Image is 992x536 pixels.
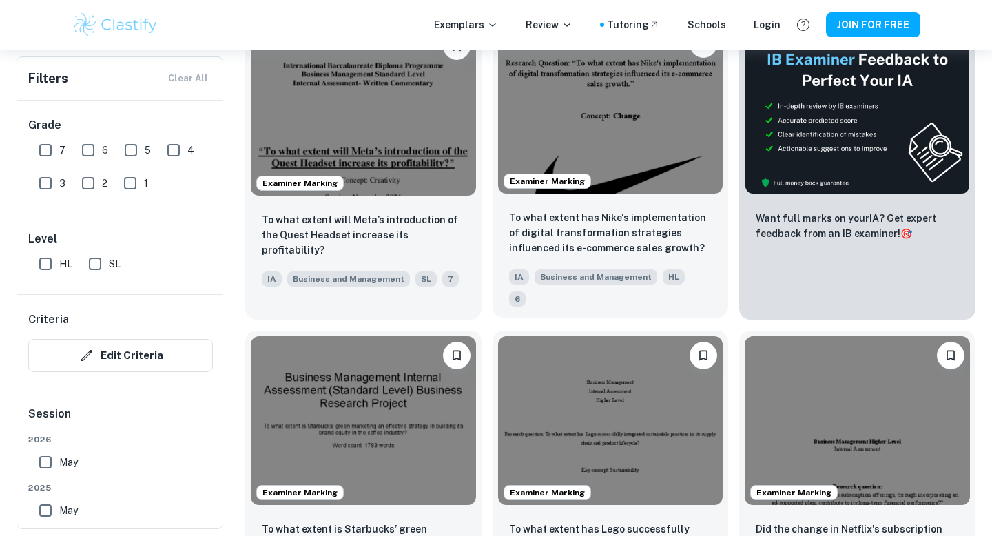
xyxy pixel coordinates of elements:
[504,175,590,187] span: Examiner Marking
[504,486,590,499] span: Examiner Marking
[826,12,920,37] button: JOIN FOR FREE
[287,271,410,287] span: Business and Management
[739,21,975,320] a: ThumbnailWant full marks on yourIA? Get expert feedback from an IB examiner!
[59,455,78,470] span: May
[28,311,69,328] h6: Criteria
[535,269,657,285] span: Business and Management
[262,212,465,258] p: To what extent will Meta’s introduction of the Quest Headset increase its profitability?
[102,143,108,158] span: 6
[607,17,660,32] a: Tutoring
[442,271,459,287] span: 7
[251,336,476,505] img: Business and Management IA example thumbnail: To what extent is Starbucks’ green marke
[493,21,729,320] a: Examiner MarkingPlease log in to bookmark exemplarsTo what extent has Nike's implementation of di...
[663,269,685,285] span: HL
[792,13,815,37] button: Help and Feedback
[688,17,726,32] a: Schools
[109,256,121,271] span: SL
[28,69,68,88] h6: Filters
[443,342,471,369] button: Please log in to bookmark exemplars
[745,336,970,505] img: Business and Management IA example thumbnail: Did the change in Netflix's subscription
[28,339,213,372] button: Edit Criteria
[498,336,723,505] img: Business and Management IA example thumbnail: To what extent has Lego successfully int
[245,21,482,320] a: Examiner MarkingPlease log in to bookmark exemplarsTo what extent will Meta’s introduction of the...
[415,271,437,287] span: SL
[498,25,723,194] img: Business and Management IA example thumbnail: To what extent has Nike's implementation
[59,256,72,271] span: HL
[751,486,837,499] span: Examiner Marking
[28,231,213,247] h6: Level
[937,342,964,369] button: Please log in to bookmark exemplars
[187,143,194,158] span: 4
[745,27,970,194] img: Thumbnail
[144,176,148,191] span: 1
[59,503,78,518] span: May
[526,17,572,32] p: Review
[145,143,151,158] span: 5
[756,211,959,241] p: Want full marks on your IA ? Get expert feedback from an IB examiner!
[59,176,65,191] span: 3
[509,210,712,256] p: To what extent has Nike's implementation of digital transformation strategies influenced its e-co...
[509,269,529,285] span: IA
[28,406,213,433] h6: Session
[28,117,213,134] h6: Grade
[900,228,912,239] span: 🎯
[102,176,107,191] span: 2
[434,17,498,32] p: Exemplars
[262,271,282,287] span: IA
[690,342,717,369] button: Please log in to bookmark exemplars
[28,433,213,446] span: 2026
[754,17,781,32] a: Login
[257,177,343,189] span: Examiner Marking
[28,482,213,494] span: 2025
[257,486,343,499] span: Examiner Marking
[59,143,65,158] span: 7
[72,11,159,39] img: Clastify logo
[251,27,476,196] img: Business and Management IA example thumbnail: To what extent will Meta’s introduction
[509,291,526,307] span: 6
